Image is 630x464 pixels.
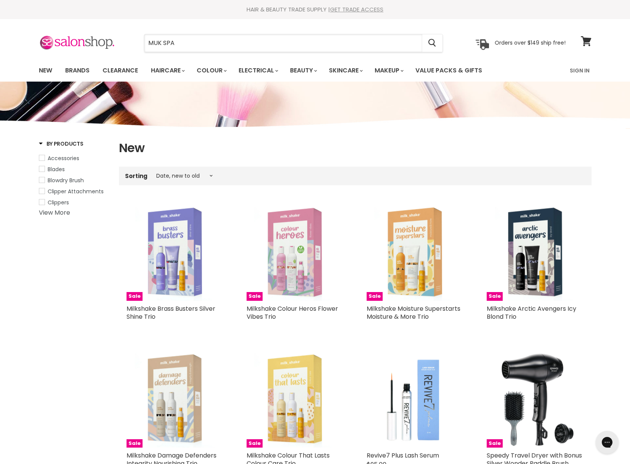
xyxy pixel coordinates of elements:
a: Milkshake Moisture Superstarts Moisture & More Trio Sale [367,204,464,301]
h3: By Products [39,140,83,148]
span: Accessories [48,154,79,162]
a: View More [39,208,70,217]
a: Milkshake Arctic Avengers Icy Blond Trio [487,304,576,321]
button: Search [422,34,442,52]
input: Search [144,34,422,52]
a: Blowdry Brush [39,176,109,185]
span: Sale [247,292,263,301]
a: Milkshake Brass Busters Silver Shine Trio Sale [127,204,224,301]
span: Clipper Attachments [48,188,104,195]
a: Milkshake Colour Heros Flower Vibes Trio [247,304,338,321]
a: Brands [59,63,95,79]
a: Beauty [284,63,322,79]
a: Clearance [97,63,144,79]
span: Sale [127,439,143,448]
a: Makeup [369,63,408,79]
a: Skincare [323,63,367,79]
img: Speedy Travel Dryer with Bonus Silver Wonder Paddle Brush [491,350,579,448]
span: Sale [367,292,383,301]
span: Sale [487,292,503,301]
ul: Main menu [33,59,527,82]
a: Clippers [39,198,109,207]
a: Sign In [565,63,594,79]
a: Blades [39,165,109,173]
a: Electrical [233,63,283,79]
h1: New [119,140,592,156]
a: Haircare [145,63,189,79]
label: Sorting [125,173,147,179]
a: Speedy Travel Dryer with Bonus Silver Wonder Paddle Brush Sale [487,350,584,448]
a: Milkshake Brass Busters Silver Shine Trio [127,304,215,321]
img: Milkshake Damage Defenders Integrity Nourishing Trio [127,350,224,448]
span: Clippers [48,199,69,206]
img: Milkshake Brass Busters Silver Shine Trio [127,204,224,301]
a: New [33,63,58,79]
a: Milkshake Moisture Superstarts Moisture & More Trio [367,304,460,321]
a: Value Packs & Gifts [410,63,488,79]
iframe: Gorgias live chat messenger [592,428,622,456]
a: Milkshake Colour Heros Flower Vibes Trio Sale [247,204,344,301]
span: Sale [487,439,503,448]
img: Milkshake Arctic Avengers Icy Blond Trio [487,204,584,301]
img: Milkshake Colour That Lasts Colour Care Trio [247,350,344,448]
a: Colour [191,63,231,79]
img: Revive7 Plus Lash Serum [367,350,464,448]
a: Accessories [39,154,109,162]
a: Milkshake Arctic Avengers Icy Blond Trio Sale [487,204,584,301]
img: Milkshake Moisture Superstarts Moisture & More Trio [367,204,464,301]
span: Blades [48,165,65,173]
a: Clipper Attachments [39,187,109,196]
p: Orders over $149 ship free! [495,39,566,46]
a: Milkshake Damage Defenders Integrity Nourishing Trio Sale [127,350,224,448]
span: Sale [247,439,263,448]
a: Revive7 Plus Lash Serum [367,451,439,460]
a: GET TRADE ACCESS [330,5,383,13]
form: Product [144,34,443,52]
img: Milkshake Colour Heros Flower Vibes Trio [247,204,344,301]
div: HAIR & BEAUTY TRADE SUPPLY | [29,6,601,13]
span: Blowdry Brush [48,177,84,184]
span: Sale [127,292,143,301]
nav: Main [29,59,601,82]
a: Milkshake Colour That Lasts Colour Care Trio Sale [247,350,344,448]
